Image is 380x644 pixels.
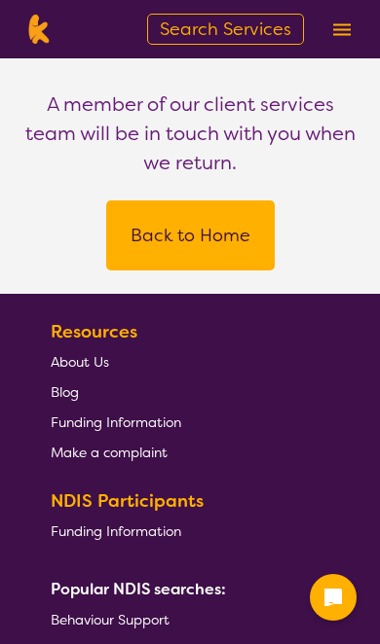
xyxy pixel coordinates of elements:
[51,346,341,376] a: About Us
[147,14,304,45] a: Search Services
[23,15,54,44] img: Karista logo
[333,23,351,36] img: menu
[51,376,341,407] a: Blog
[51,611,170,628] span: Behaviour Support
[23,89,357,177] p: A member of our client services team will be in touch with you when we return.
[51,320,137,343] b: Resources
[51,489,204,513] b: NDIS Participants
[51,413,181,431] span: Funding Information
[130,206,251,265] button: Back to Home
[51,579,226,599] b: Popular NDIS searches:
[51,383,79,401] span: Blog
[160,18,291,41] span: Search Services
[106,200,275,270] a: Back to Home
[51,437,341,467] a: Make a complaint
[51,522,181,540] span: Funding Information
[51,444,168,461] span: Make a complaint
[51,353,109,371] span: About Us
[51,407,341,437] a: Funding Information
[51,604,341,634] a: Behaviour Support
[51,516,341,546] a: Funding Information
